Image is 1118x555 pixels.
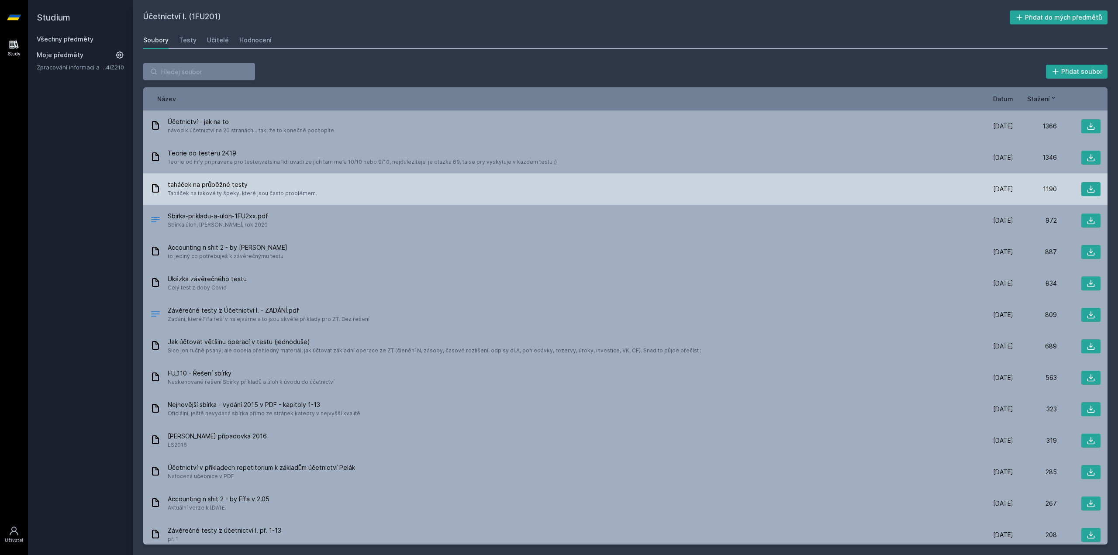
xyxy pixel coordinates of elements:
[239,31,272,49] a: Hodnocení
[993,310,1013,319] span: [DATE]
[143,36,169,45] div: Soubory
[5,537,23,544] div: Uživatel
[168,158,557,166] span: Teorie od Fify pripravena pro tester,vetsina lidi uvadi ze jich tam mela 10/10 nebo 9/10, nejdule...
[1013,342,1057,351] div: 689
[168,441,267,449] span: LS2016
[8,51,21,57] div: Study
[168,369,335,378] span: FU_110 - Řešení sbírky
[993,153,1013,162] span: [DATE]
[1013,310,1057,319] div: 809
[993,185,1013,193] span: [DATE]
[168,283,247,292] span: Celý test z doby Covid
[143,31,169,49] a: Soubory
[168,432,267,441] span: [PERSON_NAME] případovka 2016
[106,64,124,71] a: 4IZ210
[168,535,281,544] span: př. 1
[993,279,1013,288] span: [DATE]
[1013,279,1057,288] div: 834
[168,409,360,418] span: Oficiální, ještě nevydaná sbírka přímo ze stránek katedry v nejvyšší kvalitě
[993,436,1013,445] span: [DATE]
[168,495,269,503] span: Accounting n shit 2 - by Fífa v 2.05
[157,94,176,103] button: Název
[1027,94,1050,103] span: Stažení
[993,499,1013,508] span: [DATE]
[150,214,161,227] div: PDF
[1027,94,1057,103] button: Stažení
[168,346,701,355] span: Sice jen ručně psaný, ale docela přehledný materiál, jak účtovat základní operace ze ZT (členění ...
[168,212,268,221] span: Sbirka-prikladu-a-uloh-1FU2xx.pdf
[143,63,255,80] input: Hledej soubor
[179,31,197,49] a: Testy
[993,405,1013,414] span: [DATE]
[1013,499,1057,508] div: 267
[993,216,1013,225] span: [DATE]
[168,189,317,198] span: Taháček na takové ty špeky, které jsou často problémem.
[993,468,1013,476] span: [DATE]
[143,10,1010,24] h2: Účetnictví I. (1FU201)
[179,36,197,45] div: Testy
[168,306,369,315] span: Závěrečné testy z Účetnictví I. - ZADÁNÍ.pdf
[168,503,269,512] span: Aktuální verze k [DATE]
[168,472,355,481] span: Nafocená učebnice v PDF
[993,94,1013,103] button: Datum
[168,526,281,535] span: Závěrečné testy z účetnictví I. př. 1-13
[1013,531,1057,539] div: 208
[1013,436,1057,445] div: 319
[168,126,334,135] span: návod k účetnictví na 20 stranách... tak, že to konečně pochopíte
[37,35,93,43] a: Všechny předměty
[168,149,557,158] span: Teorie do testeru 2K19
[37,51,83,59] span: Moje předměty
[2,35,26,62] a: Study
[993,122,1013,131] span: [DATE]
[1013,122,1057,131] div: 1366
[37,63,106,72] a: Zpracování informací a znalostí
[993,373,1013,382] span: [DATE]
[168,252,287,261] span: to jediný co potřebuješ k závěrečnýmu testu
[1046,65,1108,79] button: Přidat soubor
[1013,468,1057,476] div: 285
[168,243,287,252] span: Accounting n shit 2 - by [PERSON_NAME]
[1010,10,1108,24] button: Přidat do mých předmětů
[1013,373,1057,382] div: 563
[993,531,1013,539] span: [DATE]
[168,180,317,189] span: taháček na průběžné testy
[168,275,247,283] span: Ukázka závěrečného testu
[1013,216,1057,225] div: 972
[1013,405,1057,414] div: 323
[2,521,26,548] a: Uživatel
[168,315,369,324] span: Zadání, které Fifa řeší v nalejvárne a to jsou skvělé příklady pro ZT. Bez řešení
[239,36,272,45] div: Hodnocení
[207,31,229,49] a: Učitelé
[168,221,268,229] span: Sbírka úloh, [PERSON_NAME], rok 2020
[168,338,701,346] span: Jak účtovat většinu operací v testu (jednoduše)
[1013,248,1057,256] div: 887
[993,342,1013,351] span: [DATE]
[168,463,355,472] span: Účetnictví v příkladech repetitorium k základům účetnictví Pelák
[168,117,334,126] span: Účetnictví - jak na to
[1013,153,1057,162] div: 1346
[168,400,360,409] span: Nejnovější sbírka - vydání 2015 v PDF - kapitoly 1-13
[150,309,161,321] div: PDF
[1013,185,1057,193] div: 1190
[207,36,229,45] div: Učitelé
[993,248,1013,256] span: [DATE]
[168,378,335,386] span: Naskenované řešení Sbírky příkladů a úloh k úvodu do účetnictví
